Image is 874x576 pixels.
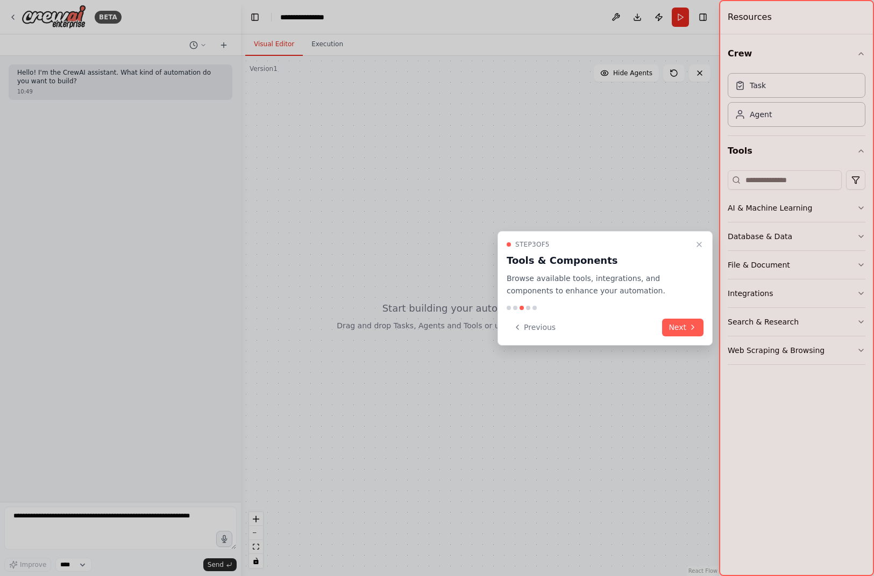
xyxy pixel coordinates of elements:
[662,319,704,336] button: Next
[693,238,706,251] button: Close walkthrough
[507,319,562,336] button: Previous
[247,10,262,25] button: Hide left sidebar
[507,272,691,297] p: Browse available tools, integrations, and components to enhance your automation.
[515,240,550,249] span: Step 3 of 5
[507,253,691,268] h3: Tools & Components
